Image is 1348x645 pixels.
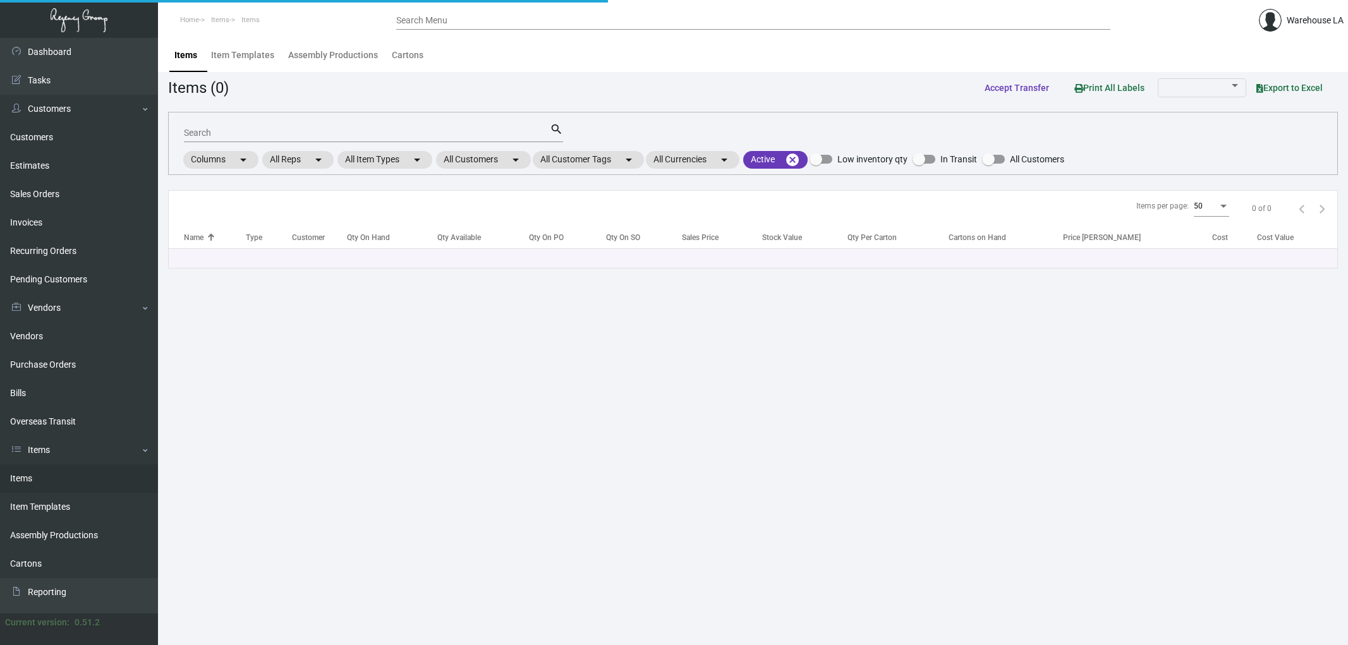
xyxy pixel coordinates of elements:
div: Type [246,232,292,243]
button: Accept Transfer [975,76,1059,99]
div: Qty On PO [529,232,564,243]
button: Previous page [1292,198,1312,219]
mat-icon: search [550,122,563,137]
div: Cartons [392,49,423,62]
div: Name [184,232,203,243]
div: Qty On PO [529,232,606,243]
div: Name [184,232,246,243]
div: Sales Price [682,232,762,243]
span: Print All Labels [1074,83,1145,93]
div: Warehouse LA [1287,14,1344,27]
div: Item Templates [211,49,274,62]
div: Assembly Productions [288,49,378,62]
div: Items (0) [168,76,229,99]
div: Cartons on Hand [949,232,1064,243]
div: Qty Available [437,232,529,243]
div: Cost [1212,232,1258,243]
span: Accept Transfer [985,83,1049,93]
div: Sales Price [682,232,719,243]
mat-chip: Columns [183,151,258,169]
div: Qty On Hand [347,232,390,243]
div: Qty Per Carton [847,232,897,243]
div: Stock Value [762,232,802,243]
mat-icon: arrow_drop_down [508,152,523,167]
span: Items [241,16,260,24]
div: 0.51.2 [75,616,100,629]
span: Export to Excel [1256,83,1323,93]
button: Next page [1312,198,1332,219]
mat-icon: arrow_drop_down [410,152,425,167]
div: Stock Value [762,232,847,243]
th: Customer [292,226,347,248]
mat-chip: All Currencies [646,151,739,169]
div: Cost Value [1257,232,1294,243]
span: Low inventory qty [837,152,908,167]
div: Cost Value [1257,232,1337,243]
div: Qty Per Carton [847,232,949,243]
span: 50 [1194,202,1203,210]
mat-icon: arrow_drop_down [621,152,636,167]
span: Items [211,16,229,24]
span: Home [180,16,199,24]
div: Qty On SO [606,232,682,243]
span: In Transit [940,152,977,167]
mat-chip: Active [743,151,808,169]
div: Qty On Hand [347,232,437,243]
mat-chip: All Customers [436,151,531,169]
mat-select: Items per page: [1194,202,1229,211]
mat-icon: arrow_drop_down [311,152,326,167]
div: 0 of 0 [1252,203,1272,214]
mat-chip: All Customer Tags [533,151,644,169]
div: Items [174,49,197,62]
div: Cost [1212,232,1228,243]
div: Price [PERSON_NAME] [1063,232,1141,243]
mat-icon: arrow_drop_down [236,152,251,167]
div: Type [246,232,262,243]
mat-chip: All Item Types [337,151,432,169]
img: admin@bootstrapmaster.com [1259,9,1282,32]
button: Print All Labels [1064,76,1155,99]
mat-chip: All Reps [262,151,334,169]
div: Current version: [5,616,70,629]
button: Export to Excel [1246,76,1333,99]
div: Qty Available [437,232,481,243]
div: Items per page: [1136,200,1189,212]
span: All Customers [1010,152,1064,167]
mat-icon: cancel [785,152,800,167]
div: Qty On SO [606,232,640,243]
div: Price [PERSON_NAME] [1063,232,1211,243]
div: Cartons on Hand [949,232,1006,243]
mat-icon: arrow_drop_down [717,152,732,167]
